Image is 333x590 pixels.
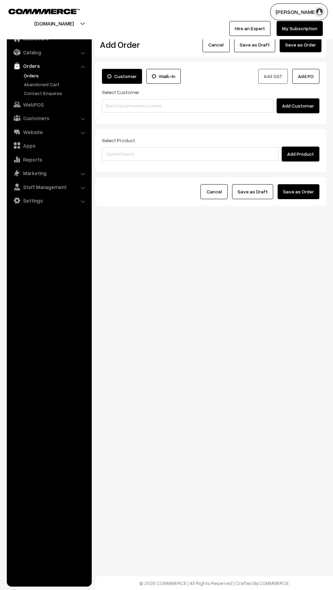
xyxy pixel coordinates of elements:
[232,184,273,199] button: Save as Draft
[102,137,135,144] label: Select Product
[100,39,167,50] h2: Add Order
[280,37,321,52] button: Save as Order
[102,99,274,113] input: Search by name, email, or phone
[102,89,139,96] label: Select Customer
[22,81,89,88] a: Abandoned Cart
[8,7,68,15] a: COMMMERCE
[258,69,288,84] button: Add GST
[8,9,80,14] img: COMMMERCE
[8,46,89,58] a: Catalog
[22,72,89,79] a: Orders
[146,69,181,84] label: Walk-In
[277,98,319,113] button: Add Customer
[95,576,333,590] footer: © 2025 COMMMERCE | All Rights Reserved | Crafted By
[11,15,98,32] button: [DOMAIN_NAME]
[102,69,142,84] label: Customer
[8,126,89,138] a: Website
[259,580,289,586] a: COMMMERCE
[8,139,89,152] a: Apps
[8,98,89,111] a: WebPOS
[270,3,328,20] button: [PERSON_NAME]…
[8,153,89,166] a: Reports
[229,21,270,36] a: Hire an Expert
[203,37,230,52] button: Cancel
[278,184,319,199] button: Save as Order
[8,112,89,124] a: Customers
[22,90,89,97] a: Contact Enquires
[8,181,89,193] a: Staff Management
[234,37,275,52] button: Save as Draft
[102,147,279,161] input: Type and Search
[8,60,89,72] a: Orders
[292,69,319,84] button: Add PO
[200,184,228,199] button: Cancel
[282,147,319,161] button: Add Product
[314,7,325,17] img: user
[277,21,323,36] a: My Subscription
[8,194,89,207] a: Settings
[8,167,89,179] a: Marketing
